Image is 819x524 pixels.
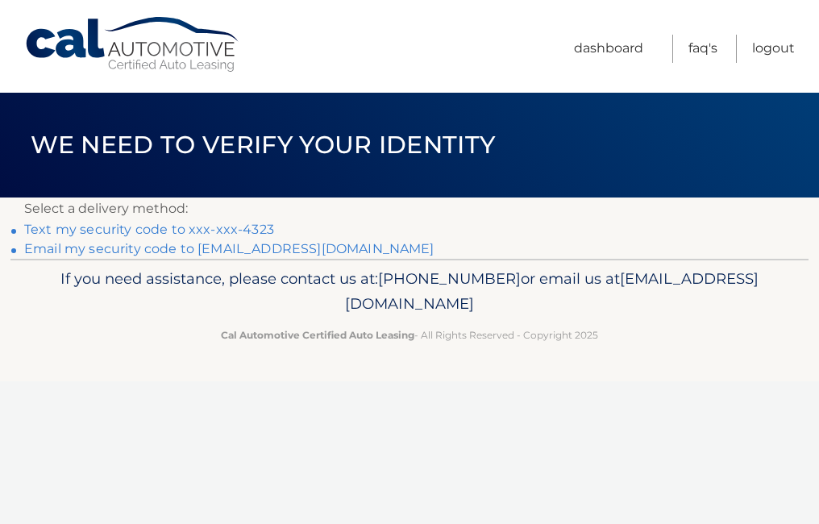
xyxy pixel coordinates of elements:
[24,241,434,256] a: Email my security code to [EMAIL_ADDRESS][DOMAIN_NAME]
[35,326,784,343] p: - All Rights Reserved - Copyright 2025
[378,269,521,288] span: [PHONE_NUMBER]
[24,222,274,237] a: Text my security code to xxx-xxx-4323
[221,329,414,341] strong: Cal Automotive Certified Auto Leasing
[752,35,795,63] a: Logout
[24,16,242,73] a: Cal Automotive
[688,35,717,63] a: FAQ's
[24,198,795,220] p: Select a delivery method:
[574,35,643,63] a: Dashboard
[31,130,496,160] span: We need to verify your identity
[35,266,784,318] p: If you need assistance, please contact us at: or email us at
